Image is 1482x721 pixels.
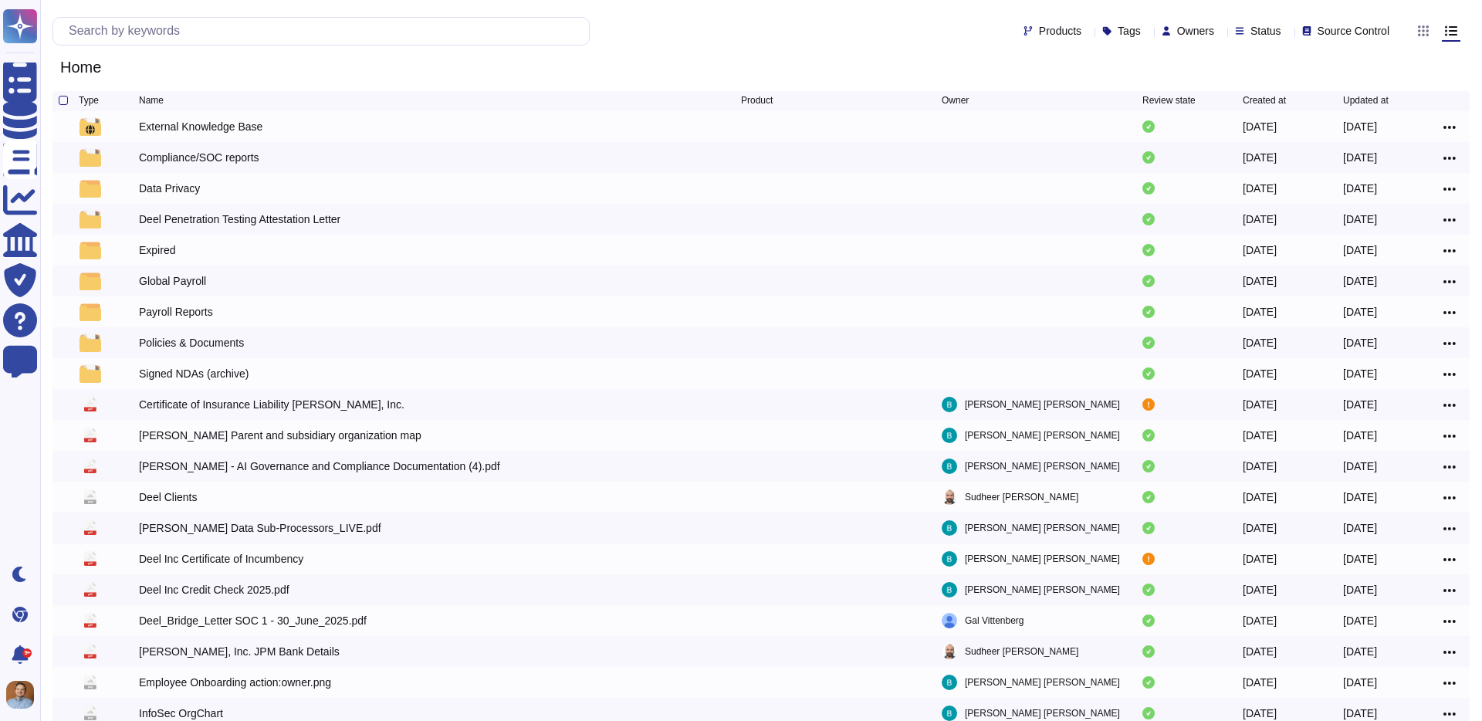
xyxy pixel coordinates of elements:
[80,333,101,352] img: folder
[80,148,101,167] img: folder
[1243,582,1277,597] div: [DATE]
[139,613,367,628] div: Deel_Bridge_Letter SOC 1 - 30_June_2025.pdf
[1343,644,1377,659] div: [DATE]
[139,273,206,289] div: Global Payroll
[139,459,500,474] div: [PERSON_NAME] - AI Governance and Compliance Documentation (4).pdf
[79,96,99,105] span: Type
[942,489,957,505] img: user
[965,551,1120,567] span: [PERSON_NAME] [PERSON_NAME]
[1243,212,1277,227] div: [DATE]
[139,551,303,567] div: Deel Inc Certificate of Incumbency
[1243,366,1277,381] div: [DATE]
[1243,181,1277,196] div: [DATE]
[942,644,957,659] img: user
[139,212,340,227] div: Deel Penetration Testing Attestation Letter
[1118,25,1141,36] span: Tags
[80,117,101,136] img: folder
[942,520,957,536] img: user
[1243,119,1277,134] div: [DATE]
[1243,551,1277,567] div: [DATE]
[1343,150,1377,165] div: [DATE]
[1243,96,1286,105] span: Created at
[1343,366,1377,381] div: [DATE]
[139,96,164,105] span: Name
[6,681,34,709] img: user
[1243,489,1277,505] div: [DATE]
[1243,335,1277,350] div: [DATE]
[1343,212,1377,227] div: [DATE]
[942,459,957,474] img: user
[1343,675,1377,690] div: [DATE]
[139,150,259,165] div: Compliance/SOC reports
[1243,520,1277,536] div: [DATE]
[80,210,101,228] img: folder
[139,428,421,443] div: [PERSON_NAME] Parent and subsidiary organization map
[1343,181,1377,196] div: [DATE]
[1343,489,1377,505] div: [DATE]
[80,303,101,321] img: folder
[1243,242,1277,258] div: [DATE]
[1243,273,1277,289] div: [DATE]
[22,648,32,658] div: 9+
[1343,613,1377,628] div: [DATE]
[139,242,175,258] div: Expired
[942,96,969,105] span: Owner
[1243,397,1277,412] div: [DATE]
[1343,459,1377,474] div: [DATE]
[139,644,340,659] div: [PERSON_NAME], Inc. JPM Bank Details
[1343,242,1377,258] div: [DATE]
[1243,613,1277,628] div: [DATE]
[942,706,957,721] img: user
[139,706,223,721] div: InfoSec OrgChart
[80,179,101,198] img: folder
[1243,706,1277,721] div: [DATE]
[1343,96,1389,105] span: Updated at
[965,644,1078,659] span: Sudheer [PERSON_NAME]
[965,582,1120,597] span: [PERSON_NAME] [PERSON_NAME]
[139,304,213,320] div: Payroll Reports
[942,551,957,567] img: user
[741,96,773,105] span: Product
[965,613,1024,628] span: Gal Vittenberg
[965,459,1120,474] span: [PERSON_NAME] [PERSON_NAME]
[965,675,1120,690] span: [PERSON_NAME] [PERSON_NAME]
[139,582,289,597] div: Deel Inc Credit Check 2025.pdf
[1343,428,1377,443] div: [DATE]
[1243,304,1277,320] div: [DATE]
[80,364,101,383] img: folder
[139,397,404,412] div: Certificate of Insurance Liability [PERSON_NAME], Inc.
[61,18,589,45] input: Search by keywords
[139,181,200,196] div: Data Privacy
[1039,25,1081,36] span: Products
[139,489,197,505] div: Deel Clients
[1243,644,1277,659] div: [DATE]
[139,675,331,690] div: Employee Onboarding action:owner.png
[1343,304,1377,320] div: [DATE]
[1343,397,1377,412] div: [DATE]
[965,428,1120,443] span: [PERSON_NAME] [PERSON_NAME]
[80,241,101,259] img: folder
[1243,150,1277,165] div: [DATE]
[965,520,1120,536] span: [PERSON_NAME] [PERSON_NAME]
[1343,119,1377,134] div: [DATE]
[965,706,1120,721] span: [PERSON_NAME] [PERSON_NAME]
[1343,335,1377,350] div: [DATE]
[1243,675,1277,690] div: [DATE]
[80,272,101,290] img: folder
[942,428,957,443] img: user
[942,397,957,412] img: user
[139,119,262,134] div: External Knowledge Base
[942,675,957,690] img: user
[965,489,1078,505] span: Sudheer [PERSON_NAME]
[139,520,381,536] div: [PERSON_NAME] Data Sub-Processors_LIVE.pdf
[1243,459,1277,474] div: [DATE]
[139,335,244,350] div: Policies & Documents
[1243,428,1277,443] div: [DATE]
[1343,582,1377,597] div: [DATE]
[52,56,109,79] span: Home
[1343,273,1377,289] div: [DATE]
[1318,25,1389,36] span: Source Control
[1250,25,1281,36] span: Status
[1343,706,1377,721] div: [DATE]
[3,678,45,712] button: user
